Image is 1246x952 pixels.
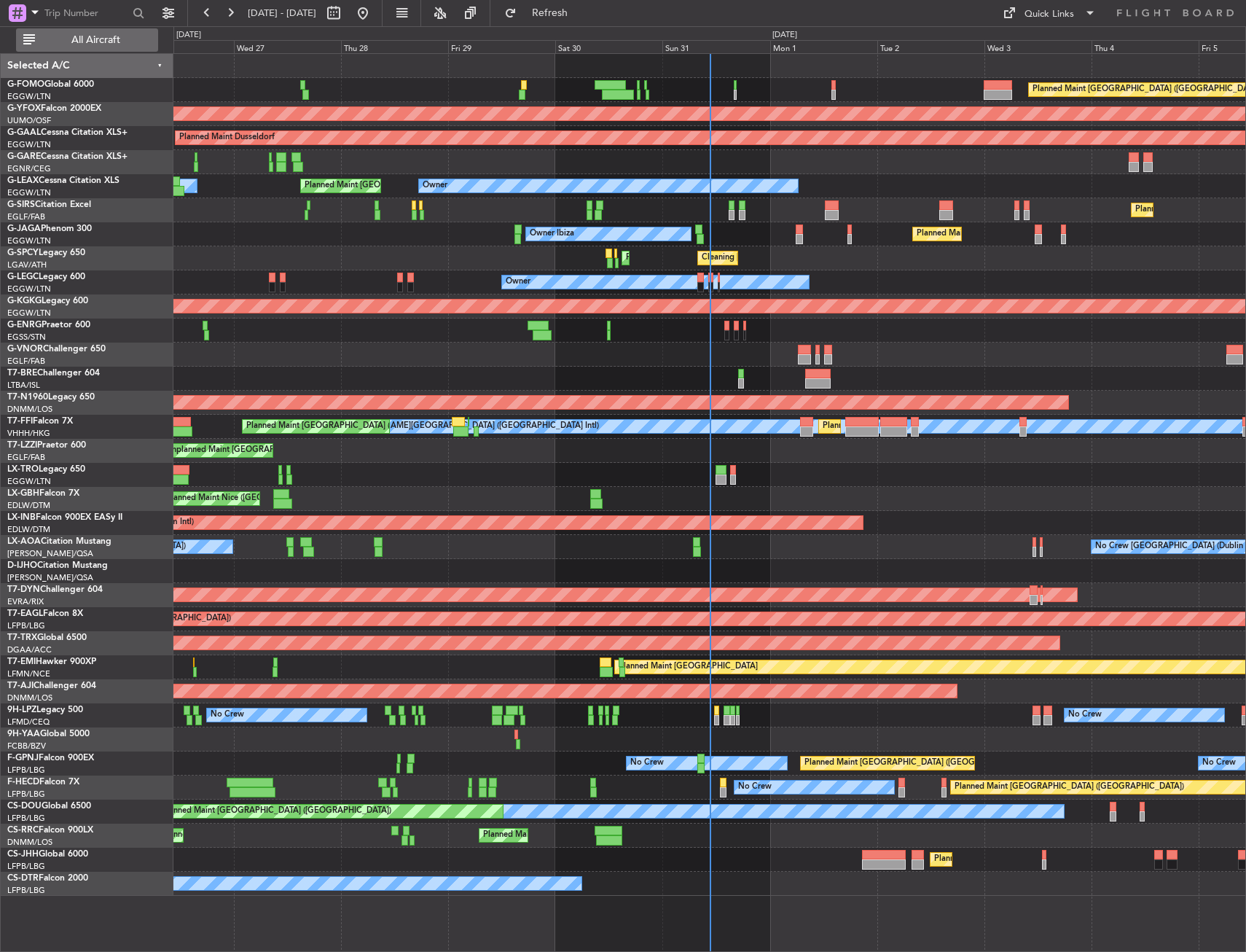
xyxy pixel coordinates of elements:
div: Tue 26 [127,40,234,53]
span: T7-N1960 [7,393,48,402]
a: 9H-YAAGlobal 5000 [7,730,90,738]
a: G-GAALCessna Citation XLS+ [7,128,128,137]
span: LX-TRO [7,465,39,474]
div: Planned Maint [GEOGRAPHIC_DATA] ([GEOGRAPHIC_DATA]) [804,752,1034,774]
a: EGNR/CEG [7,163,51,174]
a: LFMD/CEQ [7,717,50,727]
a: G-LEAXCessna Citation XLS [7,176,119,185]
a: D-IJHOCitation Mustang [7,561,108,570]
div: Quick Links [1024,7,1074,22]
div: Planned Maint [GEOGRAPHIC_DATA] ([GEOGRAPHIC_DATA]) [917,223,1146,245]
a: EGLF/FAB [7,356,45,367]
a: G-ENRGPraetor 600 [7,321,90,329]
span: T7-BRE [7,369,37,378]
a: G-LEGCLegacy 600 [7,273,85,281]
a: UUMO/OSF [7,115,51,126]
span: G-LEAX [7,176,39,185]
a: G-SIRSCitation Excel [7,200,91,209]
a: LFMN/NCE [7,668,50,679]
div: Owner [506,271,530,293]
a: CS-RRCFalcon 900LX [7,826,93,835]
div: Planned Maint [GEOGRAPHIC_DATA] ([GEOGRAPHIC_DATA]) [162,800,391,822]
input: Trip Number [44,2,128,24]
a: LX-INBFalcon 900EX EASy II [7,513,122,522]
a: G-SPCYLegacy 650 [7,249,85,257]
a: EGSS/STN [7,332,46,343]
span: G-SIRS [7,200,35,209]
div: Planned Maint Nice ([GEOGRAPHIC_DATA]) [166,488,329,510]
a: LX-AOACitation Mustang [7,537,111,546]
a: F-HECDFalcon 7X [7,778,79,787]
div: Planned Maint Dusseldorf [179,127,275,149]
a: LGAV/ATH [7,260,47,270]
div: No Crew [211,704,244,726]
span: CS-DOU [7,802,42,811]
div: Fri 29 [448,40,555,53]
a: EGGW/LTN [7,476,51,487]
span: F-HECD [7,778,39,787]
span: T7-TRX [7,633,37,642]
span: T7-EAGL [7,609,43,618]
a: T7-BREChallenger 604 [7,369,100,378]
div: Planned Maint [GEOGRAPHIC_DATA] [619,656,758,678]
div: No Crew [630,752,664,774]
a: CS-JHHGlobal 6000 [7,850,88,859]
a: G-JAGAPhenom 300 [7,225,92,233]
span: CS-RRC [7,826,39,835]
span: CS-JHH [7,850,39,859]
a: EGGW/LTN [7,91,51,102]
a: CS-DOUGlobal 6500 [7,802,91,811]
button: Quick Links [995,1,1103,25]
a: EGGW/LTN [7,235,51,246]
div: Planned Maint [GEOGRAPHIC_DATA] ([GEOGRAPHIC_DATA]) [934,848,1164,870]
a: FCBB/BZV [7,741,46,752]
a: LFPB/LBG [7,813,45,824]
div: Sat 30 [555,40,662,53]
a: LFPB/LBG [7,620,45,631]
span: T7-EMI [7,658,36,666]
span: [DATE] - [DATE] [248,7,316,20]
span: G-GARE [7,152,41,161]
span: LX-INB [7,513,36,522]
div: Planned Maint [GEOGRAPHIC_DATA] ([GEOGRAPHIC_DATA]) [305,175,534,197]
a: LFPB/LBG [7,861,45,872]
a: EGGW/LTN [7,308,51,319]
div: Tue 2 [877,40,984,53]
a: T7-TRXGlobal 6500 [7,633,87,642]
div: Sun 31 [662,40,769,53]
a: LX-TROLegacy 650 [7,465,85,474]
a: EGGW/LTN [7,284,51,294]
a: G-YFOXFalcon 2000EX [7,104,101,113]
a: LTBA/ISL [7,380,40,391]
span: CS-DTR [7,874,39,883]
div: [PERSON_NAME][GEOGRAPHIC_DATA] ([GEOGRAPHIC_DATA] Intl) [345,415,599,437]
span: G-GAAL [7,128,41,137]
div: Owner [423,175,447,197]
a: T7-LZZIPraetor 600 [7,441,86,450]
button: All Aircraft [16,28,158,52]
a: EGGW/LTN [7,187,51,198]
a: G-VNORChallenger 650 [7,345,106,354]
a: LX-GBHFalcon 7X [7,489,79,498]
span: Refresh [520,8,581,18]
span: T7-FFI [7,417,33,426]
a: T7-EMIHawker 900XP [7,658,96,666]
div: Planned Maint [GEOGRAPHIC_DATA] ([GEOGRAPHIC_DATA]) [483,824,713,846]
span: 9H-LPZ [7,706,36,714]
a: EGLF/FAB [7,211,45,222]
a: DNMM/LOS [7,404,52,415]
a: DNMM/LOS [7,692,52,703]
div: Wed 27 [234,40,341,53]
a: [PERSON_NAME]/QSA [7,572,93,583]
div: Owner Ibiza [530,223,574,245]
div: No Crew [1068,704,1102,726]
a: CS-DTRFalcon 2000 [7,874,88,883]
div: Thu 28 [341,40,448,53]
div: Planned Maint [GEOGRAPHIC_DATA] ([GEOGRAPHIC_DATA] Intl) [823,415,1066,437]
a: LFPB/LBG [7,885,45,896]
a: G-FOMOGlobal 6000 [7,80,94,89]
span: G-JAGA [7,225,41,233]
a: EDLW/DTM [7,524,50,535]
a: G-KGKGLegacy 600 [7,297,88,305]
div: Thu 4 [1092,40,1199,53]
